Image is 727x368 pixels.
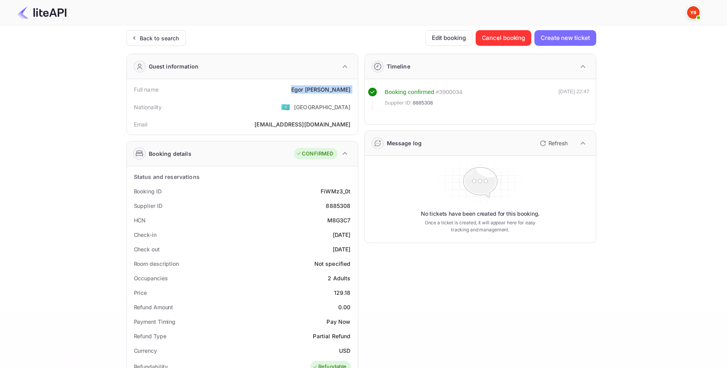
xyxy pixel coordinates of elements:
[134,120,148,128] div: Email
[140,34,179,42] div: Back to search
[334,289,351,297] div: 129.18
[387,62,410,70] div: Timeline
[385,99,412,107] span: Supplier ID:
[339,346,350,355] div: USD
[134,303,173,311] div: Refund Amount
[436,88,462,97] div: # 3900034
[327,216,351,224] div: M8G3C7
[149,150,191,158] div: Booking details
[134,260,179,268] div: Room description
[333,231,351,239] div: [DATE]
[559,88,590,110] div: [DATE] 22:47
[534,30,596,46] button: Create new ticket
[134,202,162,210] div: Supplier ID
[328,274,350,282] div: 2 Adults
[17,6,67,19] img: LiteAPI Logo
[134,346,157,355] div: Currency
[134,187,162,195] div: Booking ID
[313,332,350,340] div: Partial Refund
[291,85,351,94] div: Egor [PERSON_NAME]
[535,137,571,150] button: Refresh
[281,100,290,114] span: United States
[333,245,351,253] div: [DATE]
[134,103,162,111] div: Nationality
[296,150,333,158] div: CONFIRMED
[548,139,568,147] p: Refresh
[476,30,532,46] button: Cancel booking
[134,274,168,282] div: Occupancies
[425,30,473,46] button: Edit booking
[134,173,200,181] div: Status and reservations
[134,85,159,94] div: Full name
[421,210,540,218] p: No tickets have been created for this booking.
[687,6,700,19] img: Yandex Support
[413,99,433,107] span: 8885308
[134,289,147,297] div: Price
[134,231,157,239] div: Check-in
[387,139,422,147] div: Message log
[134,245,160,253] div: Check out
[294,103,351,111] div: [GEOGRAPHIC_DATA]
[338,303,351,311] div: 0.00
[149,62,199,70] div: Guest information
[327,317,350,326] div: Pay Now
[419,219,542,233] p: Once a ticket is created, it will appear here for easy tracking and management.
[254,120,350,128] div: [EMAIL_ADDRESS][DOMAIN_NAME]
[321,187,350,195] div: FiWMz3_0t
[134,332,166,340] div: Refund Type
[385,88,435,97] div: Booking confirmed
[314,260,351,268] div: Not specified
[134,216,146,224] div: HCN
[326,202,350,210] div: 8885308
[134,317,176,326] div: Payment Timing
